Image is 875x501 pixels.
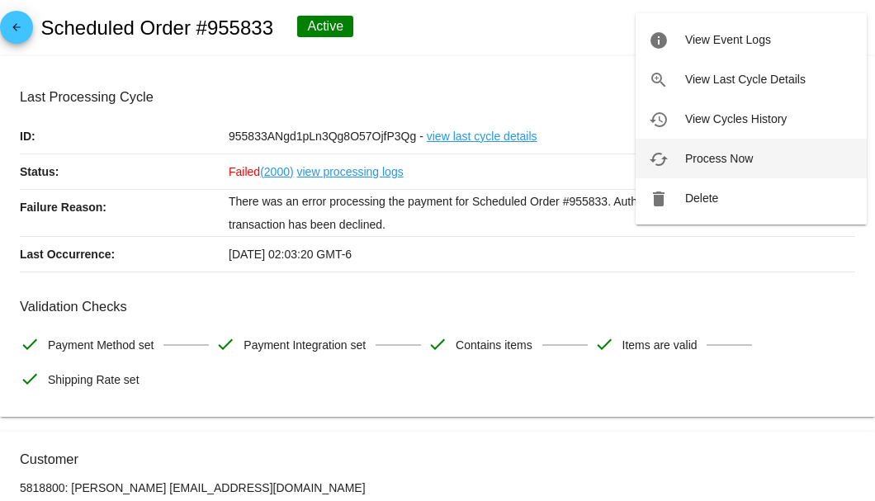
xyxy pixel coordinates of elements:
[685,191,718,205] span: Delete
[685,33,771,46] span: View Event Logs
[685,112,787,125] span: View Cycles History
[649,110,669,130] mat-icon: history
[649,70,669,90] mat-icon: zoom_in
[685,152,753,165] span: Process Now
[649,149,669,169] mat-icon: cached
[649,189,669,209] mat-icon: delete
[685,73,806,86] span: View Last Cycle Details
[649,31,669,50] mat-icon: info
